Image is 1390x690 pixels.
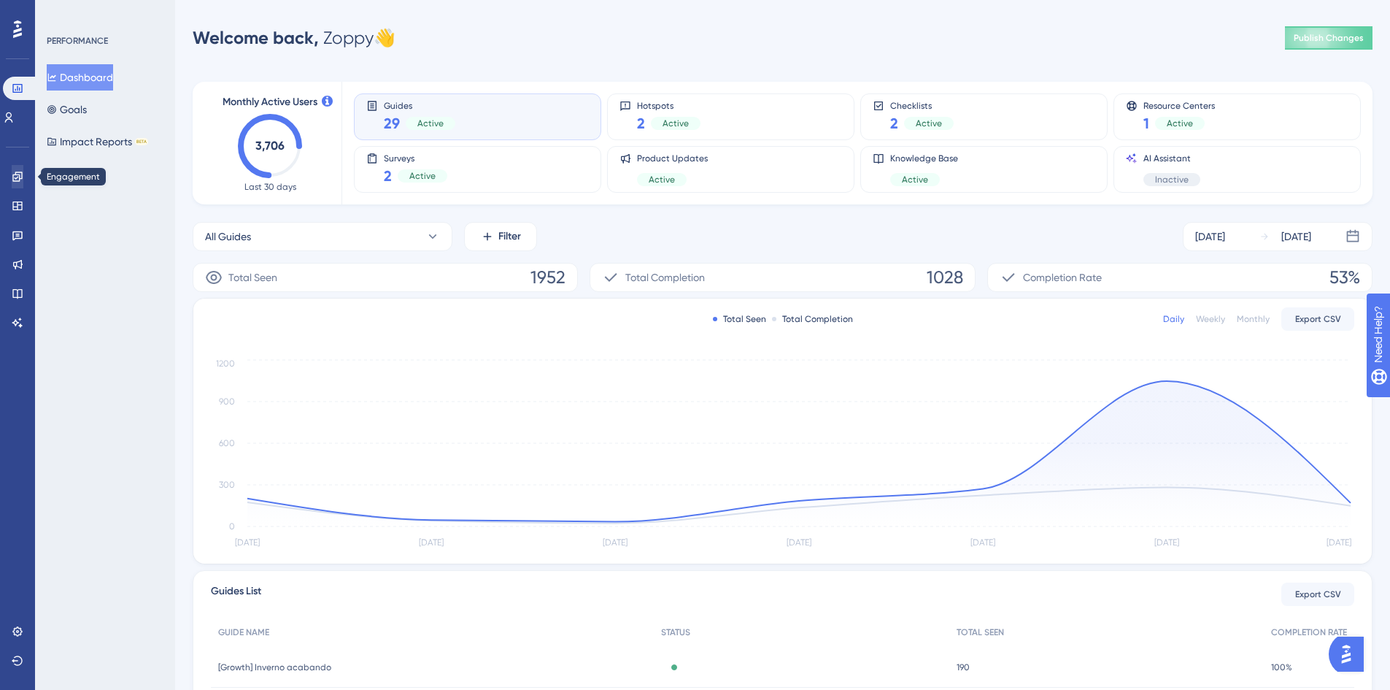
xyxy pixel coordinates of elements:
[47,96,87,123] button: Goals
[1329,266,1360,289] span: 53%
[193,222,452,251] button: All Guides
[409,170,436,182] span: Active
[1271,626,1347,638] span: COMPLETION RATE
[419,537,444,548] tspan: [DATE]
[1271,662,1292,673] span: 100%
[1167,118,1193,129] span: Active
[649,174,675,185] span: Active
[384,113,400,134] span: 29
[713,313,766,325] div: Total Seen
[661,626,690,638] span: STATUS
[218,626,269,638] span: GUIDE NAME
[417,118,444,129] span: Active
[193,27,319,48] span: Welcome back,
[498,228,521,245] span: Filter
[637,113,645,134] span: 2
[1143,153,1200,164] span: AI Assistant
[205,228,251,245] span: All Guides
[663,118,689,129] span: Active
[1195,228,1225,245] div: [DATE]
[530,266,565,289] span: 1952
[1281,228,1311,245] div: [DATE]
[193,26,395,50] div: Zoppy 👋
[228,269,277,286] span: Total Seen
[902,174,928,185] span: Active
[1295,589,1341,600] span: Export CSV
[957,626,1004,638] span: TOTAL SEEN
[1295,313,1341,325] span: Export CSV
[1294,32,1364,44] span: Publish Changes
[637,100,700,110] span: Hotspots
[1285,26,1372,50] button: Publish Changes
[34,4,91,21] span: Need Help?
[916,118,942,129] span: Active
[1155,174,1189,185] span: Inactive
[890,100,954,110] span: Checklists
[637,153,708,164] span: Product Updates
[47,129,148,155] button: Impact ReportsBETA
[1143,113,1149,134] span: 1
[244,181,296,193] span: Last 30 days
[1143,100,1215,110] span: Resource Centers
[218,662,331,673] span: [Growth] Inverno acabando
[787,537,811,548] tspan: [DATE]
[384,166,392,186] span: 2
[1329,632,1372,676] iframe: UserGuiding AI Assistant Launcher
[229,521,235,532] tspan: 0
[1196,313,1225,325] div: Weekly
[384,153,447,163] span: Surveys
[384,100,455,110] span: Guides
[219,438,235,448] tspan: 600
[957,662,970,673] span: 190
[235,537,260,548] tspan: [DATE]
[970,537,995,548] tspan: [DATE]
[772,313,853,325] div: Total Completion
[1327,537,1351,548] tspan: [DATE]
[1281,583,1354,606] button: Export CSV
[603,537,628,548] tspan: [DATE]
[1237,313,1270,325] div: Monthly
[219,480,235,490] tspan: 300
[255,139,285,153] text: 3,706
[135,138,148,145] div: BETA
[211,583,261,606] span: Guides List
[216,359,235,369] tspan: 1200
[890,153,958,164] span: Knowledge Base
[1023,269,1102,286] span: Completion Rate
[927,266,963,289] span: 1028
[625,269,705,286] span: Total Completion
[890,113,898,134] span: 2
[223,93,317,111] span: Monthly Active Users
[1281,307,1354,331] button: Export CSV
[1163,313,1184,325] div: Daily
[1154,537,1179,548] tspan: [DATE]
[47,35,108,47] div: PERFORMANCE
[464,222,537,251] button: Filter
[219,396,235,407] tspan: 900
[47,64,113,91] button: Dashboard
